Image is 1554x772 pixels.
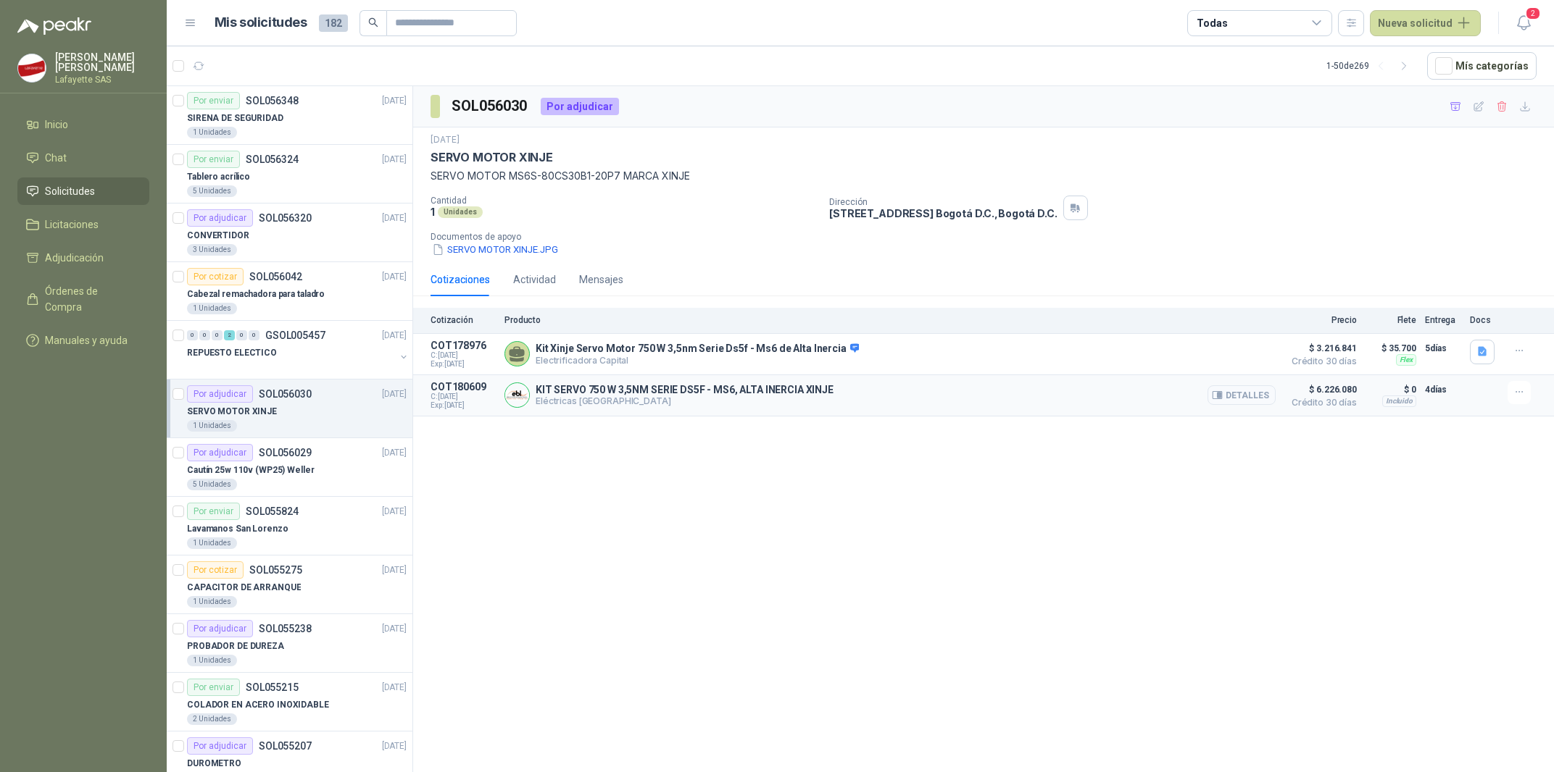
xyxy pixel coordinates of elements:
[199,330,210,340] div: 0
[187,479,237,490] div: 5 Unidades
[246,154,299,164] p: SOL056324
[187,639,284,653] p: PROBADOR DE DUREZA
[17,244,149,272] a: Adjudicación
[45,332,128,348] span: Manuales y ayuda
[187,209,253,227] div: Por adjudicar
[167,614,412,673] a: Por adjudicarSOL055238[DATE] PROBADOR DE DUREZA1 Unidades
[45,217,99,232] span: Licitaciones
[187,522,288,536] p: Lavamanos San Lorenzo
[382,681,407,695] p: [DATE]
[431,401,496,410] span: Exp: [DATE]
[1326,54,1416,77] div: 1 - 50 de 269
[187,620,253,637] div: Por adjudicar
[187,346,277,360] p: REPUESTO ELECTICO
[1511,10,1537,36] button: 2
[187,679,240,696] div: Por enviar
[438,206,483,218] div: Unidades
[1427,52,1537,80] button: Mís categorías
[187,112,283,125] p: SIRENA DE SEGURIDAD
[504,315,1276,325] p: Producto
[431,133,460,147] p: [DATE]
[17,327,149,354] a: Manuales y ayuda
[187,170,250,184] p: Tablero acrílico
[452,95,529,117] h3: SOL056030
[431,393,496,401] span: C: [DATE]
[536,355,859,366] p: Electrificadora Capital
[17,211,149,238] a: Licitaciones
[187,268,244,285] div: Por cotizar
[1284,315,1357,325] p: Precio
[187,737,253,755] div: Por adjudicar
[1425,315,1461,325] p: Entrega
[187,330,198,340] div: 0
[167,673,412,731] a: Por enviarSOL055215[DATE] COLADOR EN ACERO INOXIDABLE2 Unidades
[1366,315,1416,325] p: Flete
[1284,340,1357,357] span: $ 3.216.841
[431,381,496,393] p: COT180609
[17,144,149,172] a: Chat
[579,272,623,288] div: Mensajes
[1284,357,1357,366] span: Crédito 30 días
[187,503,240,520] div: Por enviar
[45,150,67,166] span: Chat
[431,232,1548,242] p: Documentos de apoyo
[249,330,259,340] div: 0
[382,329,407,343] p: [DATE]
[187,698,329,712] p: COLADOR EN ACERO INOXIDABLE
[536,384,834,395] p: KIT SERVO 750 W 3,5NM SERIE DS5F - MS6, ALTA INERCIA XINJE
[187,229,249,243] p: CONVERTIDOR
[17,17,91,35] img: Logo peakr
[259,741,312,751] p: SOL055207
[431,206,435,218] p: 1
[382,446,407,460] p: [DATE]
[187,185,237,197] div: 5 Unidades
[187,757,241,771] p: DUROMETRO
[382,505,407,519] p: [DATE]
[259,389,312,399] p: SOL056030
[513,272,556,288] div: Actividad
[187,303,237,314] div: 1 Unidades
[187,561,244,579] div: Por cotizar
[187,596,237,608] div: 1 Unidades
[431,340,496,351] p: COT178976
[249,565,302,575] p: SOL055275
[187,713,237,725] div: 2 Unidades
[246,96,299,106] p: SOL056348
[45,250,104,266] span: Adjudicación
[187,151,240,168] div: Por enviar
[382,211,407,225] p: [DATE]
[382,563,407,577] p: [DATE]
[505,383,529,407] img: Company Logo
[382,153,407,167] p: [DATE]
[187,327,410,373] a: 0 0 0 2 0 0 GSOL005457[DATE] REPUESTO ELECTICO
[1284,381,1357,398] span: $ 6.226.080
[319,14,348,32] span: 182
[1284,398,1357,407] span: Crédito 30 días
[167,86,412,145] a: Por enviarSOL056348[DATE] SIRENA DE SEGURIDAD1 Unidades
[265,330,325,340] p: GSOL005457
[259,213,312,223] p: SOL056320
[45,183,95,199] span: Solicitudes
[368,17,378,28] span: search
[246,682,299,692] p: SOL055215
[55,75,149,84] p: Lafayette SAS
[382,270,407,284] p: [DATE]
[431,168,1537,184] p: SERVO MOTOR MS6S-80CS30B1-20P7 MARCA XINJE
[431,272,490,288] div: Cotizaciones
[167,204,412,262] a: Por adjudicarSOL056320[DATE] CONVERTIDOR3 Unidades
[1366,381,1416,398] p: $ 0
[1370,10,1481,36] button: Nueva solicitud
[431,315,496,325] p: Cotización
[431,196,818,206] p: Cantidad
[536,395,834,406] p: Eléctricas [GEOGRAPHIC_DATA]
[236,330,247,340] div: 0
[431,150,553,165] p: SERVO MOTOR XINJE
[1470,315,1499,325] p: Docs
[17,277,149,321] a: Órdenes de Compra
[187,405,277,419] p: SERVO MOTOR XINJE
[541,98,619,115] div: Por adjudicar
[187,288,325,301] p: Cabezal remachadora para taladro
[1525,7,1541,20] span: 2
[382,739,407,753] p: [DATE]
[249,272,302,282] p: SOL056042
